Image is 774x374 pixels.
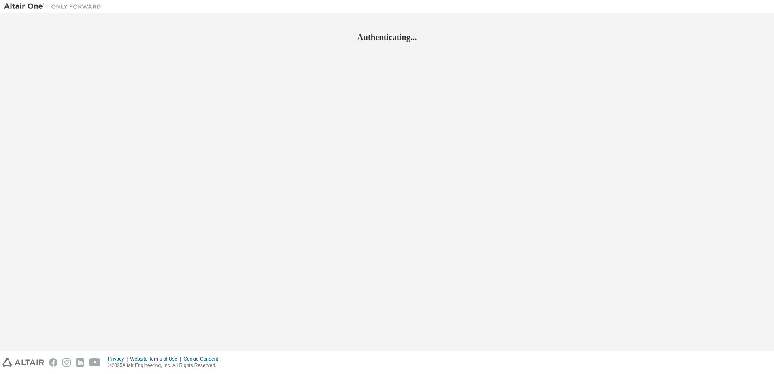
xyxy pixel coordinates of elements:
img: facebook.svg [49,358,57,367]
img: linkedin.svg [76,358,84,367]
img: instagram.svg [62,358,71,367]
img: youtube.svg [89,358,101,367]
img: altair_logo.svg [2,358,44,367]
p: © 2025 Altair Engineering, Inc. All Rights Reserved. [108,362,223,369]
img: Altair One [4,2,105,11]
div: Cookie Consent [183,356,223,362]
div: Privacy [108,356,130,362]
div: Website Terms of Use [130,356,183,362]
h2: Authenticating... [4,32,770,42]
